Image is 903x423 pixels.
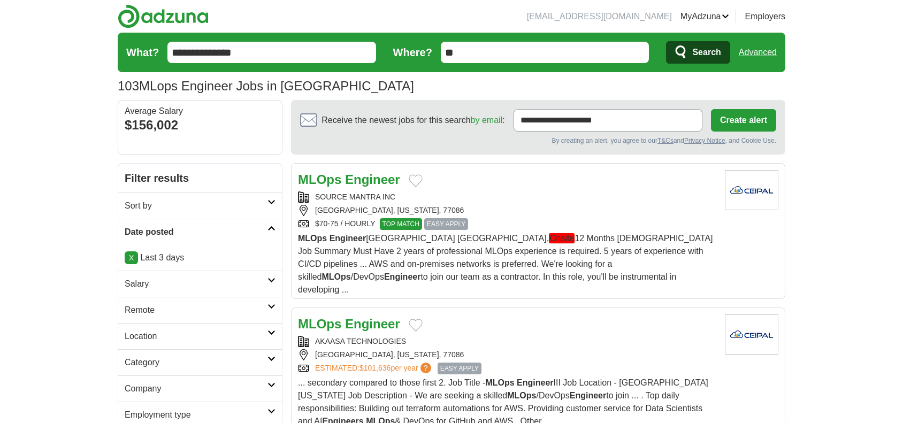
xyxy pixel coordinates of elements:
[126,44,159,60] label: What?
[725,170,778,210] img: Company logo
[118,375,282,402] a: Company
[322,114,504,127] span: Receive the newest jobs for this search :
[298,172,400,187] a: MLOps Engineer
[692,42,721,63] span: Search
[298,218,716,230] div: $70-75 / HOURLY
[118,4,209,28] img: Adzuna logo
[118,79,414,93] h1: MLops Engineer Jobs in [GEOGRAPHIC_DATA]
[298,205,716,216] div: [GEOGRAPHIC_DATA], [US_STATE], 77086
[118,219,282,245] a: Date posted
[527,10,672,23] li: [EMAIL_ADDRESS][DOMAIN_NAME]
[684,137,725,144] a: Privacy Notice
[725,314,778,355] img: Company logo
[485,378,514,387] strong: MLOps
[118,164,282,193] h2: Filter results
[298,317,400,331] a: MLOps Engineer
[345,317,400,331] strong: Engineer
[298,336,716,347] div: AKAASA TECHNOLOGIES
[125,330,267,343] h2: Location
[549,233,575,243] em: Onsite
[298,233,713,294] span: [GEOGRAPHIC_DATA] [GEOGRAPHIC_DATA], 12 Months [DEMOGRAPHIC_DATA] Job Summary Must Have 2 years o...
[666,41,730,64] button: Search
[300,136,776,145] div: By creating an alert, you agree to our and , and Cookie Use.
[322,272,350,281] strong: MLOps
[424,218,468,230] span: EASY APPLY
[315,363,433,374] a: ESTIMATED:$101,636per year?
[298,349,716,360] div: [GEOGRAPHIC_DATA], [US_STATE], 77086
[657,137,674,144] a: T&Cs
[409,174,423,187] button: Add to favorite jobs
[125,409,267,421] h2: Employment type
[745,10,785,23] a: Employers
[739,42,777,63] a: Advanced
[118,193,282,219] a: Sort by
[118,297,282,323] a: Remote
[118,271,282,297] a: Salary
[507,391,536,400] strong: MLOps
[711,109,776,132] button: Create alert
[471,116,503,125] a: by email
[345,172,400,187] strong: Engineer
[409,319,423,332] button: Add to favorite jobs
[384,272,420,281] strong: Engineer
[125,226,267,239] h2: Date posted
[125,107,276,116] div: Average Salary
[125,382,267,395] h2: Company
[380,218,422,230] span: TOP MATCH
[298,191,716,203] div: SOURCE MANTRA INC
[125,199,267,212] h2: Sort by
[298,317,341,331] strong: MLOps
[438,363,481,374] span: EASY APPLY
[118,349,282,375] a: Category
[298,172,341,187] strong: MLOps
[680,10,730,23] a: MyAdzuna
[118,76,139,96] span: 103
[359,364,391,372] span: $101,636
[125,116,276,135] div: $156,002
[393,44,432,60] label: Where?
[118,323,282,349] a: Location
[420,363,431,373] span: ?
[330,234,366,243] strong: Engineer
[570,391,606,400] strong: Engineer
[125,251,276,264] p: Last 3 days
[125,304,267,317] h2: Remote
[298,234,327,243] strong: MLOps
[125,251,138,264] a: X
[517,378,553,387] strong: Engineer
[125,356,267,369] h2: Category
[125,278,267,290] h2: Salary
